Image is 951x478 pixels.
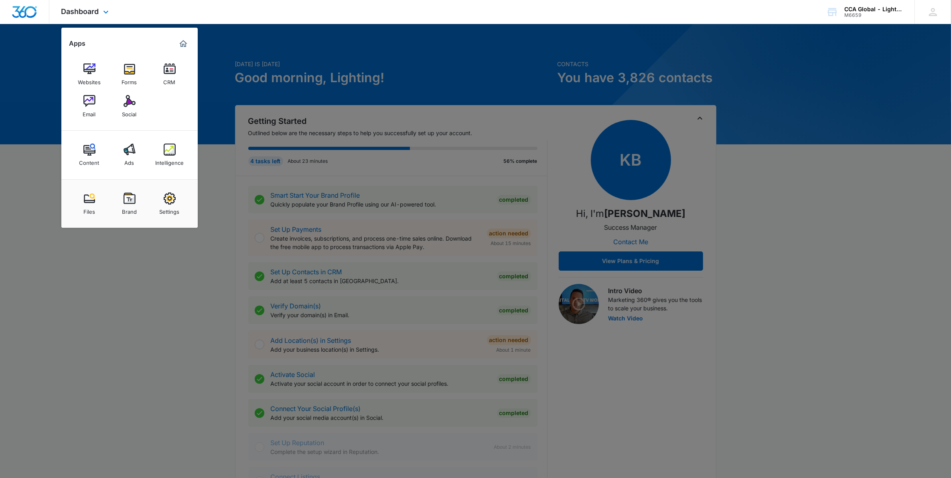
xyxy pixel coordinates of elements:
a: Files [74,188,105,219]
a: Social [114,91,145,122]
a: Brand [114,188,145,219]
div: Content [79,156,99,166]
div: account id [844,12,903,18]
div: CRM [164,75,176,85]
div: Social [122,107,137,117]
span: Dashboard [61,7,99,16]
a: Email [74,91,105,122]
a: CRM [154,59,185,89]
div: Intelligence [155,156,184,166]
div: account name [844,6,903,12]
a: Forms [114,59,145,89]
div: Email [83,107,96,117]
div: Files [83,205,95,215]
a: Marketing 360® Dashboard [177,37,190,50]
a: Settings [154,188,185,219]
a: Websites [74,59,105,89]
a: Content [74,140,105,170]
div: Websites [78,75,101,85]
h2: Apps [69,40,86,47]
a: Ads [114,140,145,170]
div: Brand [122,205,137,215]
div: Ads [125,156,134,166]
a: Intelligence [154,140,185,170]
div: Settings [160,205,180,215]
div: Forms [122,75,137,85]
